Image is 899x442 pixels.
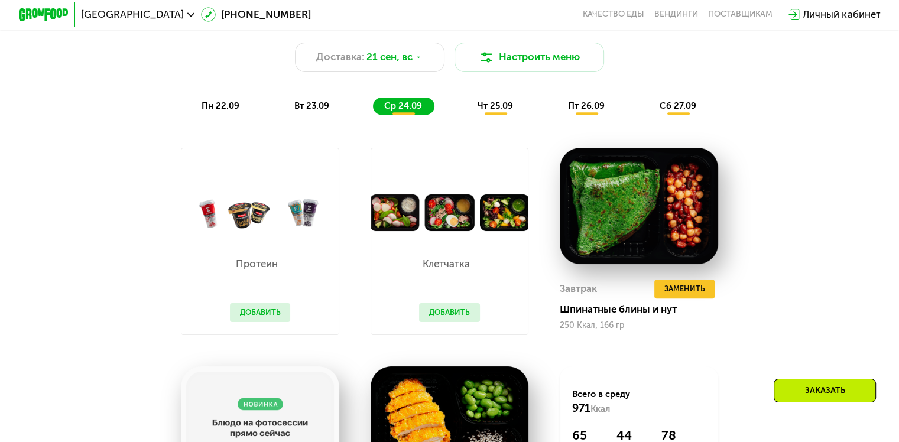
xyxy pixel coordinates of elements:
span: сб 27.09 [660,100,696,111]
div: 250 Ккал, 166 гр [560,321,718,330]
button: Добавить [230,303,291,322]
div: поставщикам [708,9,773,19]
span: пн 22.09 [202,100,239,111]
a: Качество еды [583,9,644,19]
button: Настроить меню [455,43,605,73]
div: Всего в среду [572,388,705,415]
a: [PHONE_NUMBER] [201,7,311,22]
p: Протеин [230,259,285,269]
a: Вендинги [654,9,698,19]
span: [GEOGRAPHIC_DATA] [81,9,184,19]
div: Личный кабинет [803,7,880,22]
span: 21 сен, вс [366,50,413,64]
span: Доставка: [316,50,364,64]
span: чт 25.09 [477,100,512,111]
span: Заменить [664,282,705,295]
div: Шпинатные блины и нут [560,303,728,316]
button: Заменить [654,279,715,298]
span: Ккал [590,404,610,414]
div: Заказать [774,379,876,402]
span: вт 23.09 [294,100,329,111]
span: пт 26.09 [568,100,605,111]
span: 971 [572,401,590,415]
p: Клетчатка [419,259,474,269]
span: ср 24.09 [384,100,422,111]
div: Завтрак [560,279,597,298]
button: Добавить [419,303,480,322]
